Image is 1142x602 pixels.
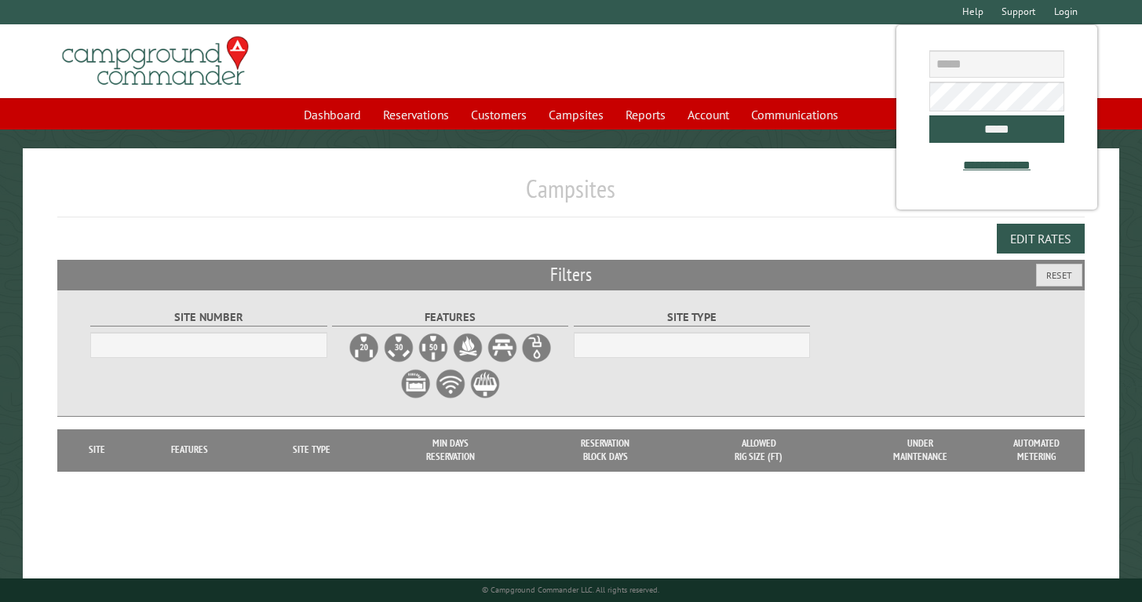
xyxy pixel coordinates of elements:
button: Edit Rates [997,224,1085,254]
a: Reports [616,100,675,130]
a: Customers [462,100,536,130]
label: Site Type [574,308,810,327]
img: Campground Commander [57,31,254,92]
th: Site [65,429,129,471]
th: Site Type [250,429,373,471]
a: Campsites [539,100,613,130]
th: Features [129,429,250,471]
label: Grill [469,368,501,400]
th: Automated metering [1005,429,1068,471]
a: Dashboard [294,100,370,130]
small: © Campground Commander LLC. All rights reserved. [482,585,659,595]
h2: Filters [57,260,1085,290]
label: 20A Electrical Hookup [348,332,380,363]
label: Features [332,308,568,327]
label: 30A Electrical Hookup [383,332,414,363]
th: Allowed Rig Size (ft) [683,429,835,471]
label: WiFi Service [435,368,466,400]
label: 50A Electrical Hookup [418,332,449,363]
label: Water Hookup [521,332,553,363]
label: Sewer Hookup [400,368,432,400]
th: Under Maintenance [835,429,1005,471]
button: Reset [1036,264,1082,286]
h1: Campsites [57,173,1085,217]
label: Firepit [452,332,483,363]
label: Picnic Table [487,332,518,363]
label: Site Number [90,308,327,327]
th: Min Days Reservation [374,429,528,471]
a: Account [678,100,739,130]
a: Reservations [374,100,458,130]
a: Communications [742,100,848,130]
th: Reservation Block Days [528,429,683,471]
